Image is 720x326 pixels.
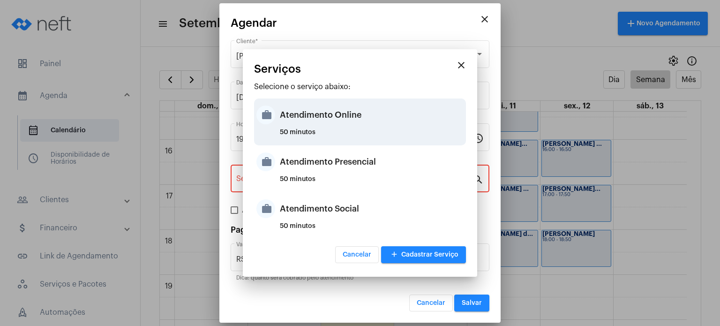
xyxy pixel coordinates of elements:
[236,176,472,185] input: Pesquisar serviço
[231,17,277,29] span: Agendar
[417,300,445,306] span: Cancelar
[236,135,472,144] input: Horário
[256,152,275,171] mat-icon: work
[462,300,482,306] span: Salvar
[454,295,489,311] button: Salvar
[456,60,467,71] mat-icon: close
[280,195,464,223] div: Atendimento Social
[280,176,464,190] div: 50 minutos
[381,246,466,263] button: Cadastrar Serviço
[236,275,353,281] mat-hint: Dica: quanto será cobrado pelo atendimento
[254,83,466,91] p: Selecione o serviço abaixo:
[256,199,275,218] mat-icon: work
[280,129,464,143] div: 50 minutos
[231,226,277,234] span: Pagamento
[389,249,400,261] mat-icon: add
[236,255,484,264] input: Valor
[479,14,490,25] mat-icon: close
[472,174,484,185] mat-icon: search
[409,295,453,311] button: Cancelar
[280,148,464,176] div: Atendimento Presencial
[389,251,458,258] span: Cadastrar Serviço
[343,251,371,258] span: Cancelar
[335,246,379,263] button: Cancelar
[236,53,296,60] span: [PERSON_NAME]
[472,132,484,144] mat-icon: schedule
[280,101,464,129] div: Atendimento Online
[256,106,275,124] mat-icon: work
[242,205,330,216] span: Atendimento Recorrente
[280,223,464,237] div: 50 minutos
[254,63,301,75] span: Serviços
